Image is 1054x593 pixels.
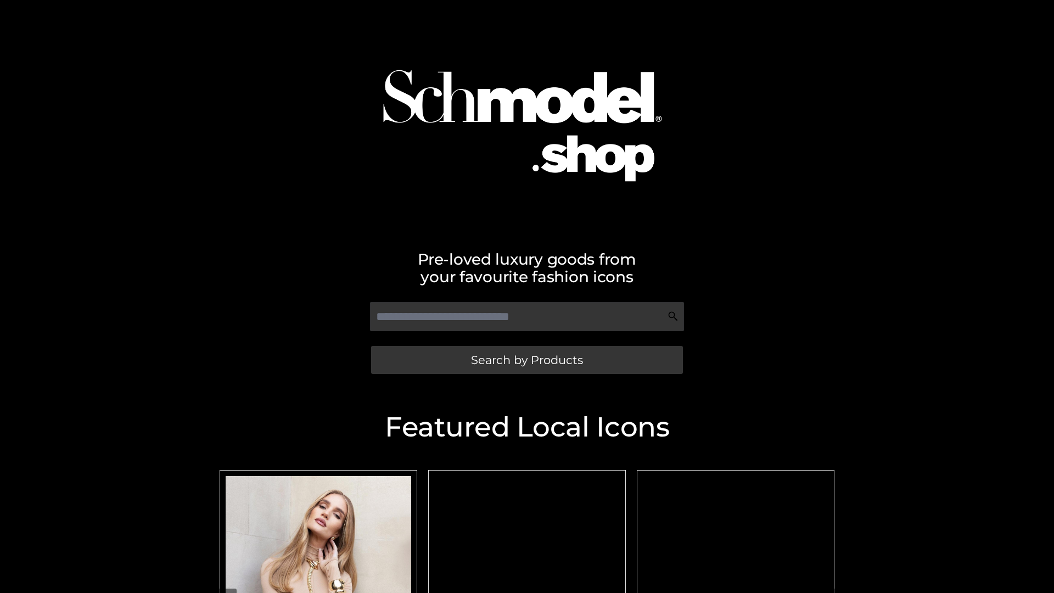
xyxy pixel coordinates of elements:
h2: Pre-loved luxury goods from your favourite fashion icons [214,250,840,286]
img: Search Icon [668,311,679,322]
a: Search by Products [371,346,683,374]
h2: Featured Local Icons​ [214,413,840,441]
span: Search by Products [471,354,583,366]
